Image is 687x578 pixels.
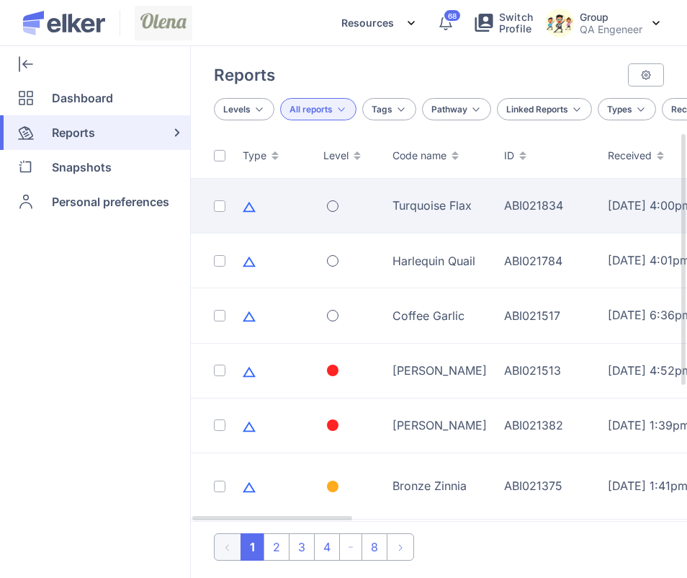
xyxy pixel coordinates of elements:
span: Snapshots [52,150,112,184]
li: page 8 [362,533,387,561]
img: icon [243,310,256,323]
button: Types [598,98,656,120]
button: Go to next page [387,533,414,561]
div: Resources [341,9,417,37]
div: ABI021375 [504,478,591,494]
button: Pathway [422,98,491,120]
span: Tags [372,104,392,115]
h5: Group [580,11,642,23]
img: icon [243,365,256,378]
img: svg%3e [652,21,660,25]
li: page 2 [264,533,289,561]
div: ABI021382 [504,417,591,433]
p: QA Engeneer [580,23,642,35]
div: Turquoise Flax [392,197,487,213]
img: icon [243,481,256,494]
img: Elker [23,11,105,35]
li: page 1 [241,533,264,561]
div: Level [323,148,375,163]
button: Go to previous page [214,533,241,561]
div: ABI021517 [504,308,591,324]
img: svg%3e [405,17,417,29]
div: Bronze Zinnia [392,478,487,494]
span: Types [607,104,632,115]
button: All reports [280,98,356,120]
div: ABI021784 [504,253,591,269]
li: Next 3 pages [339,533,362,561]
img: Screenshot_2024-07-24_at_11%282%29.53.03.png [135,6,192,40]
li: page 4 [314,533,340,561]
span: Dashboard [52,81,113,115]
span: Reports [52,115,95,150]
button: Levels [214,98,274,120]
img: icon [243,255,256,268]
div: [PERSON_NAME] [392,417,487,433]
button: Tags [362,98,416,120]
div: ABI021834 [504,197,591,213]
span: Pathway [431,104,467,115]
span: Personal preferences [52,184,169,219]
div: Type [243,148,306,163]
h4: Reports [214,65,275,84]
span: All reports [289,104,333,115]
div: Coffee Garlic [392,308,487,324]
span: Linked Reports [506,104,568,115]
div: Code name [392,148,487,163]
div: Harlequin Quail [392,253,487,269]
img: icon [243,200,256,213]
img: icon [243,420,256,433]
img: avatar [545,9,574,37]
div: ABI021513 [504,363,591,378]
div: [PERSON_NAME] [392,363,487,378]
img: svg%3e [640,69,652,81]
li: page 3 [289,533,315,561]
span: Levels [223,104,251,115]
button: Linked Reports [497,98,592,120]
span: 68 [448,12,457,19]
span: Switch Profile [499,12,534,35]
div: ID [504,148,591,163]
